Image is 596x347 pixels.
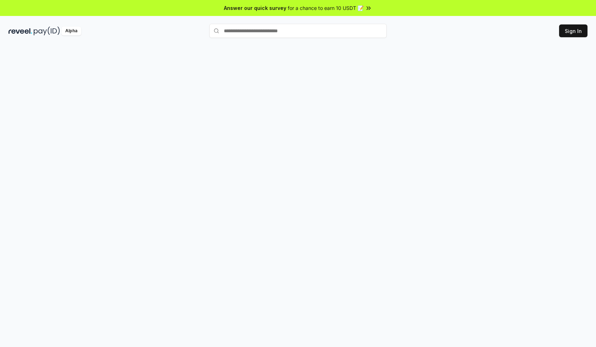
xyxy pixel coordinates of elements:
[34,27,60,35] img: pay_id
[288,4,364,12] span: for a chance to earn 10 USDT 📝
[559,24,587,37] button: Sign In
[9,27,32,35] img: reveel_dark
[61,27,81,35] div: Alpha
[224,4,286,12] span: Answer our quick survey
